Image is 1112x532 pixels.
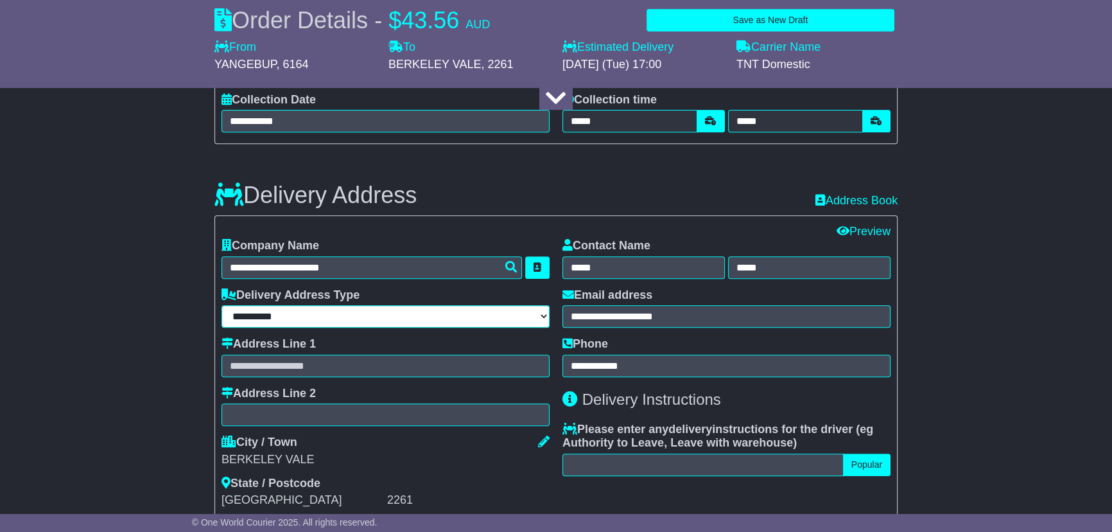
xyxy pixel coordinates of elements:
label: State / Postcode [222,477,320,491]
span: BERKELEY VALE [388,58,481,71]
label: Delivery Address Type [222,288,360,303]
label: To [388,40,415,55]
label: Phone [562,337,608,351]
span: Delivery Instructions [582,391,721,408]
label: Please enter any instructions for the driver ( ) [562,423,890,450]
label: Email address [562,288,652,303]
button: Save as New Draft [647,9,894,31]
div: BERKELEY VALE [222,453,550,467]
label: Address Line 1 [222,337,316,351]
span: 43.56 [401,7,459,33]
div: [GEOGRAPHIC_DATA] [222,493,384,508]
span: AUD [465,18,490,31]
label: From [214,40,256,55]
label: Estimated Delivery [562,40,724,55]
label: City / Town [222,436,297,450]
span: delivery [668,423,712,436]
span: , 2261 [481,58,513,71]
span: YANGEBUP [214,58,276,71]
div: Order Details - [214,6,490,34]
div: [DATE] (Tue) 17:00 [562,58,724,72]
label: Company Name [222,239,319,253]
span: eg Authority to Leave, Leave with warehouse [562,423,873,450]
h3: Delivery Address [214,182,417,208]
div: 2261 [387,493,550,508]
div: TNT Domestic [736,58,898,72]
button: Popular [843,454,890,476]
label: Collection Date [222,93,316,107]
a: Preview [837,225,890,238]
a: Address Book [815,194,898,207]
label: Carrier Name [736,40,821,55]
span: , 6164 [276,58,308,71]
span: © One World Courier 2025. All rights reserved. [192,517,378,528]
label: Address Line 2 [222,387,316,401]
label: Contact Name [562,239,650,253]
span: $ [388,7,401,33]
